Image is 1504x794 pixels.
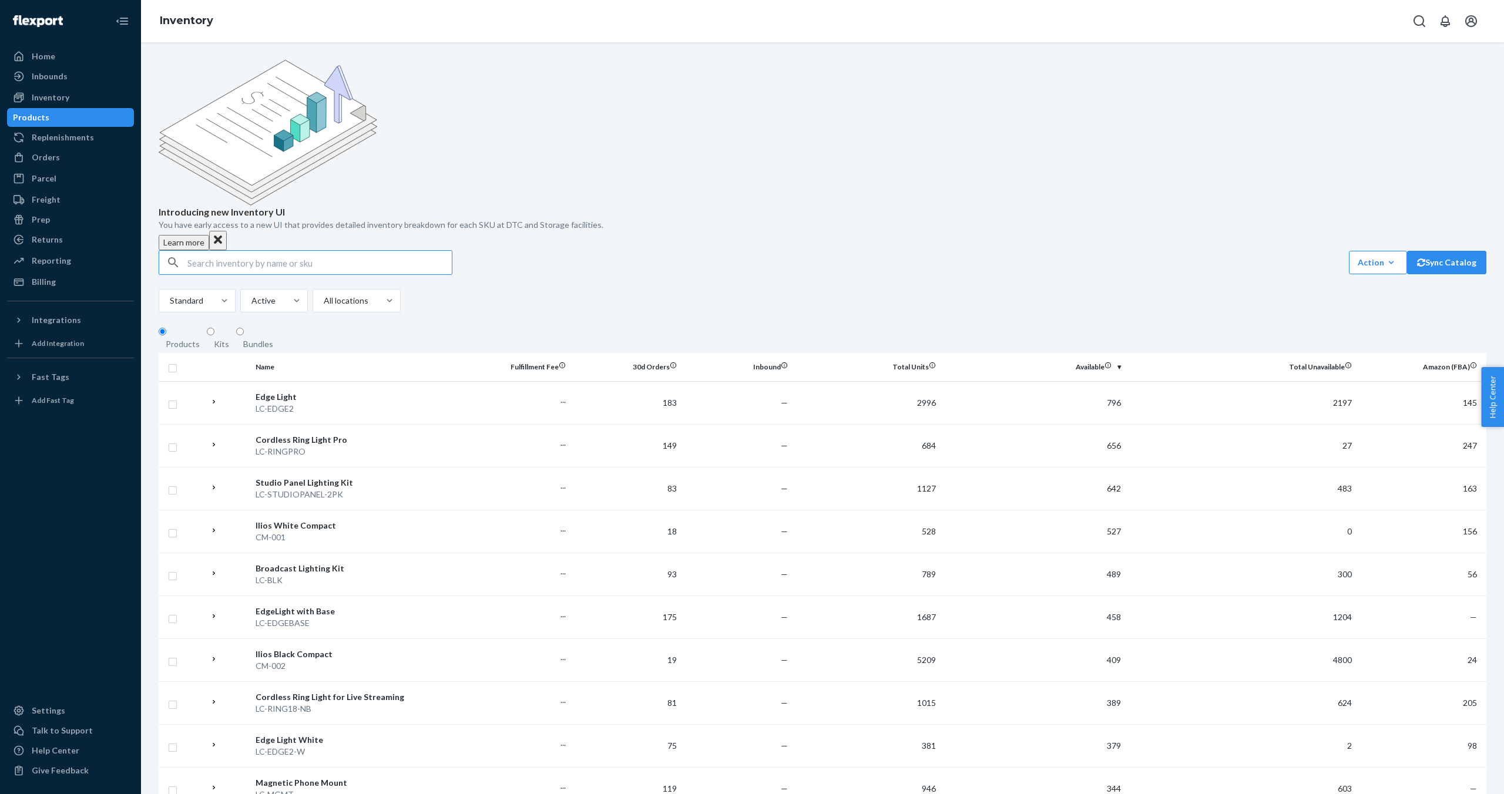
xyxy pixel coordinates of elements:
a: Replenishments [7,128,134,147]
td: 149 [570,424,681,467]
a: Home [7,47,134,66]
span: 1127 [917,483,936,493]
button: Help Center [1481,367,1504,427]
a: Add Integration [7,334,134,353]
div: Returns [32,234,63,245]
th: Fulfillment Fee [459,353,570,381]
div: Add Fast Tag [32,395,74,405]
div: Add Integration [32,338,84,348]
div: Give Feedback [32,765,89,776]
div: Ilios Black Compact [256,648,454,660]
span: 1204 [1333,612,1352,622]
div: Edge Light White [256,734,454,746]
input: Products [159,328,166,335]
th: Inbound [681,353,793,381]
span: 624 [1338,698,1352,708]
span: 389 [1107,698,1121,708]
th: Total Unavailable [1126,353,1357,381]
span: 5209 [917,655,936,665]
span: 656 [1107,440,1121,450]
p: ... [464,780,566,792]
img: Flexport logo [13,15,63,27]
span: 2996 [917,398,936,408]
div: LC-EDGEBASE [256,617,454,629]
div: Reporting [32,255,71,267]
p: ... [464,608,566,620]
span: 483 [1338,483,1352,493]
a: Inbounds [7,67,134,86]
a: Talk to Support [7,721,134,740]
p: ... [464,694,566,706]
p: ... [464,651,566,663]
img: new-reports-banner-icon.82668bd98b6a51aee86340f2a7b77ae3.png [159,60,377,206]
th: Name [251,353,459,381]
input: Active [250,295,251,307]
button: Integrations [7,311,134,329]
div: Orders [32,152,60,163]
span: 489 [1107,569,1121,579]
div: Prep [32,214,50,226]
td: 18 [570,510,681,553]
div: Action [1358,257,1398,268]
input: Bundles [236,328,244,335]
span: — [781,655,788,665]
p: ... [464,566,566,577]
div: Bundles [243,338,273,350]
th: Available [941,353,1126,381]
span: 2 [1347,741,1352,751]
div: LC-EDGE2-W [256,746,454,758]
p: ... [464,523,566,534]
div: Cordless Ring Light for Live Streaming [256,691,454,703]
td: 205 [1357,681,1486,724]
span: — [781,612,788,622]
button: Open notifications [1433,9,1457,33]
span: — [1470,783,1477,793]
input: Standard [169,295,170,307]
div: Help Center [32,745,79,756]
span: 1687 [917,612,936,622]
span: 789 [922,569,936,579]
span: 381 [922,741,936,751]
button: Close [209,231,227,250]
span: — [781,526,788,536]
div: EdgeLight with Base [256,605,454,617]
span: 458 [1107,612,1121,622]
span: 603 [1338,783,1352,793]
span: — [1470,612,1477,622]
div: Replenishments [32,132,94,143]
a: Reporting [7,251,134,270]
div: Products [166,338,200,350]
div: Parcel [32,173,56,184]
ol: breadcrumbs [150,4,223,38]
a: Freight [7,190,134,209]
button: Give Feedback [7,761,134,780]
p: ... [464,480,566,492]
span: 300 [1338,569,1352,579]
span: — [781,741,788,751]
button: Sync Catalog [1407,251,1486,274]
span: 4800 [1333,655,1352,665]
div: LC-STUDIOPANEL-2PK [256,489,454,500]
button: Learn more [159,235,209,250]
div: Billing [32,276,56,288]
span: — [781,783,788,793]
div: Settings [32,705,65,716]
td: 183 [570,381,681,424]
button: Open Search Box [1408,9,1431,33]
div: LC-RINGPRO [256,446,454,457]
span: 946 [922,783,936,793]
td: 75 [570,724,681,767]
p: Introducing new Inventory UI [159,206,1486,219]
span: 642 [1107,483,1121,493]
input: Search inventory by name or sku [187,251,452,274]
span: — [781,569,788,579]
button: Open account menu [1459,9,1483,33]
span: 684 [922,440,936,450]
td: 145 [1357,381,1486,424]
span: 796 [1107,398,1121,408]
button: Close Navigation [110,9,134,33]
div: LC-RING18-NB [256,703,454,715]
div: Integrations [32,314,81,326]
div: Fast Tags [32,371,69,383]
